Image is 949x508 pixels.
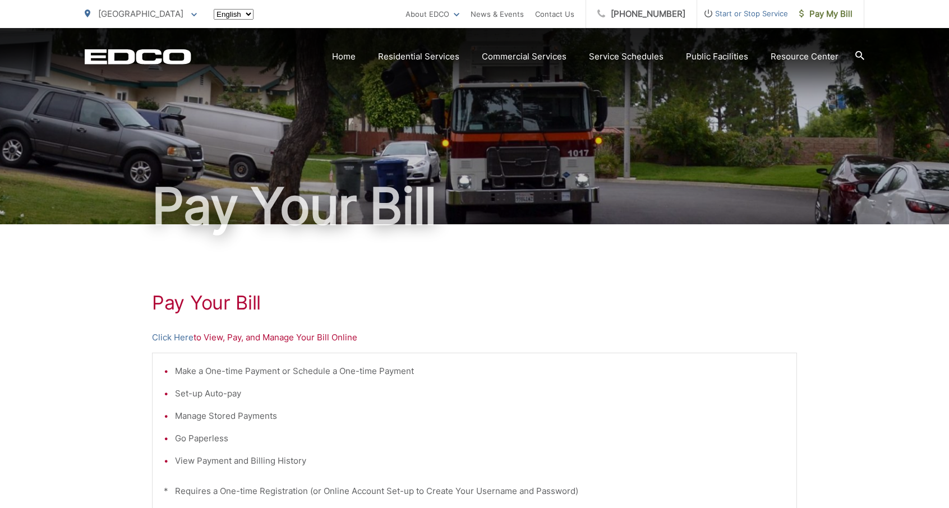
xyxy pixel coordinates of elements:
a: Home [332,50,356,63]
span: Pay My Bill [799,7,853,21]
a: Service Schedules [589,50,664,63]
li: View Payment and Billing History [175,454,785,468]
a: News & Events [471,7,524,21]
a: Click Here [152,331,194,344]
select: Select a language [214,9,254,20]
a: EDCD logo. Return to the homepage. [85,49,191,64]
li: Manage Stored Payments [175,409,785,423]
li: Go Paperless [175,432,785,445]
a: Public Facilities [686,50,748,63]
p: * Requires a One-time Registration (or Online Account Set-up to Create Your Username and Password) [164,484,785,498]
a: Resource Center [771,50,839,63]
a: Contact Us [535,7,574,21]
span: [GEOGRAPHIC_DATA] [98,8,183,19]
p: to View, Pay, and Manage Your Bill Online [152,331,797,344]
h1: Pay Your Bill [152,292,797,314]
h1: Pay Your Bill [85,178,864,234]
li: Make a One-time Payment or Schedule a One-time Payment [175,364,785,378]
a: About EDCO [406,7,459,21]
a: Residential Services [378,50,459,63]
a: Commercial Services [482,50,566,63]
li: Set-up Auto-pay [175,387,785,400]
